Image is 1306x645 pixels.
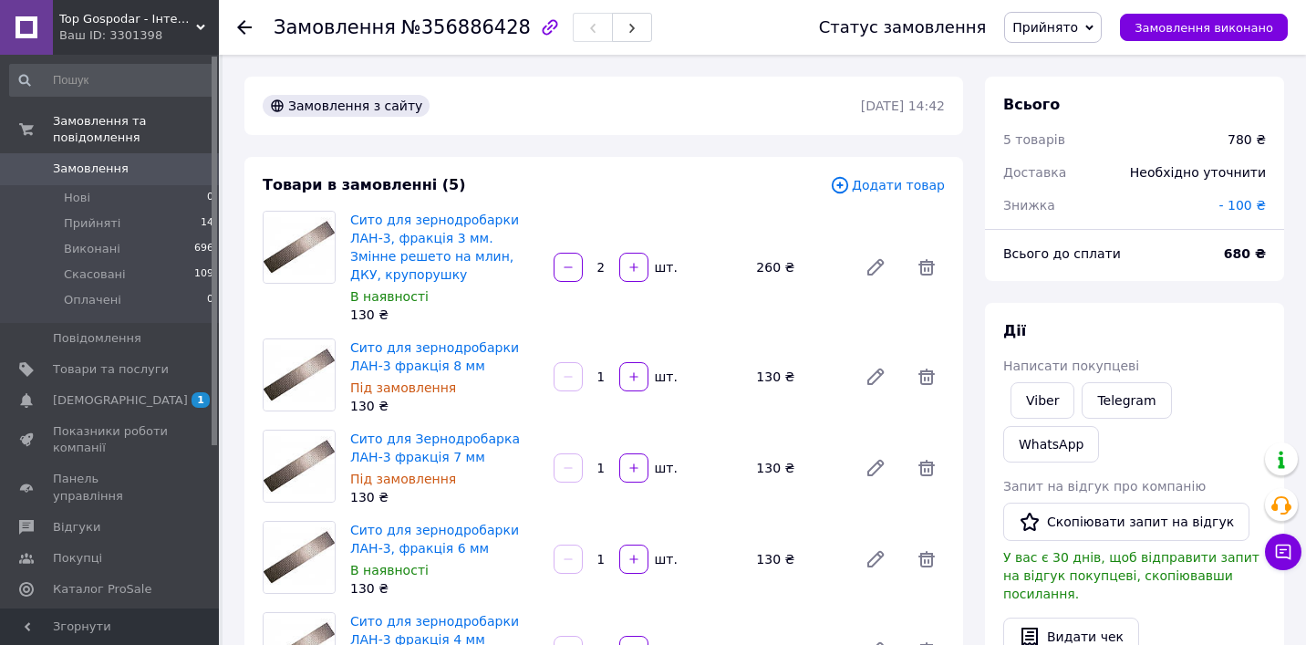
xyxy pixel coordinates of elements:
[9,64,215,97] input: Пошук
[650,459,679,477] div: шт.
[64,215,120,232] span: Прийняті
[1003,322,1026,339] span: Дії
[749,546,850,572] div: 130 ₴
[350,472,456,486] span: Під замовлення
[1119,152,1277,192] div: Необхідно уточнити
[64,190,90,206] span: Нові
[1228,130,1266,149] div: 780 ₴
[908,450,945,486] span: Видалити
[1003,426,1099,463] a: WhatsApp
[650,368,679,386] div: шт.
[192,392,210,408] span: 1
[1218,198,1266,213] span: - 100 ₴
[1003,165,1066,180] span: Доставка
[857,541,894,577] a: Редагувати
[819,18,987,36] div: Статус замовлення
[1224,246,1266,261] b: 680 ₴
[264,522,335,593] img: Сито для зернодробарки ЛАН-3, фракція 6 мм
[1082,382,1171,419] a: Telegram
[263,176,466,193] span: Товари в замовленні (5)
[201,215,213,232] span: 14
[53,113,219,146] span: Замовлення та повідомлення
[264,212,335,283] img: Сито для зернодробарки ЛАН-3, фракція 3 мм. Змінне решето на млин, ДКУ, крупорушку
[1003,359,1139,373] span: Написати покупцеві
[350,432,520,464] a: Сито для Зернодробарка ЛАН-3 фракція 7 мм
[194,241,213,257] span: 696
[1003,96,1060,113] span: Всього
[830,175,945,195] span: Додати товар
[53,550,102,567] span: Покупці
[749,455,850,481] div: 130 ₴
[64,266,126,283] span: Скасовані
[263,95,430,117] div: Замовлення з сайту
[1011,382,1074,419] a: Viber
[857,450,894,486] a: Редагувати
[53,519,100,536] span: Відгуки
[1003,503,1249,541] button: Скопіювати запит на відгук
[59,11,196,27] span: Top Gospodar - Інтернет-магазин товарів для домашнього та фермерського господарства
[64,241,120,257] span: Виконані
[350,563,429,577] span: В наявності
[650,550,679,568] div: шт.
[274,16,396,38] span: Замовлення
[908,359,945,395] span: Видалити
[1003,550,1259,601] span: У вас є 30 днів, щоб відправити запит на відгук покупцеві, скопіювавши посилання.
[650,258,679,276] div: шт.
[350,579,539,598] div: 130 ₴
[350,289,429,304] span: В наявності
[194,266,213,283] span: 109
[53,423,169,456] span: Показники роботи компанії
[53,161,129,177] span: Замовлення
[53,392,188,409] span: [DEMOGRAPHIC_DATA]
[749,255,850,280] div: 260 ₴
[59,27,219,44] div: Ваш ID: 3301398
[350,380,456,395] span: Під замовлення
[207,190,213,206] span: 0
[861,99,945,113] time: [DATE] 14:42
[350,488,539,506] div: 130 ₴
[749,364,850,390] div: 130 ₴
[237,18,252,36] div: Повернутися назад
[53,361,169,378] span: Товари та послуги
[53,471,169,504] span: Панель управління
[350,523,519,556] a: Сито для зернодробарки ЛАН-3, фракція 6 мм
[350,340,519,373] a: Сито для зернодробарки ЛАН-3 фракція 8 мм
[1012,20,1078,35] span: Прийнято
[857,249,894,286] a: Редагувати
[207,292,213,308] span: 0
[401,16,531,38] span: №356886428
[350,213,519,282] a: Сито для зернодробарки ЛАН-3, фракція 3 мм. Змінне решето на млин, ДКУ, крупорушку
[53,581,151,598] span: Каталог ProSale
[64,292,121,308] span: Оплачені
[53,330,141,347] span: Повідомлення
[1003,132,1065,147] span: 5 товарів
[857,359,894,395] a: Редагувати
[264,339,335,411] img: Сито для зернодробарки ЛАН-3 фракція 8 мм
[908,541,945,577] span: Видалити
[1135,21,1273,35] span: Замовлення виконано
[350,306,539,324] div: 130 ₴
[264,431,335,502] img: Сито для Зернодробарка ЛАН-3 фракція 7 мм
[1003,246,1121,261] span: Всього до сплати
[350,397,539,415] div: 130 ₴
[908,249,945,286] span: Видалити
[1120,14,1288,41] button: Замовлення виконано
[1265,534,1301,570] button: Чат з покупцем
[1003,479,1206,494] span: Запит на відгук про компанію
[1003,198,1055,213] span: Знижка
